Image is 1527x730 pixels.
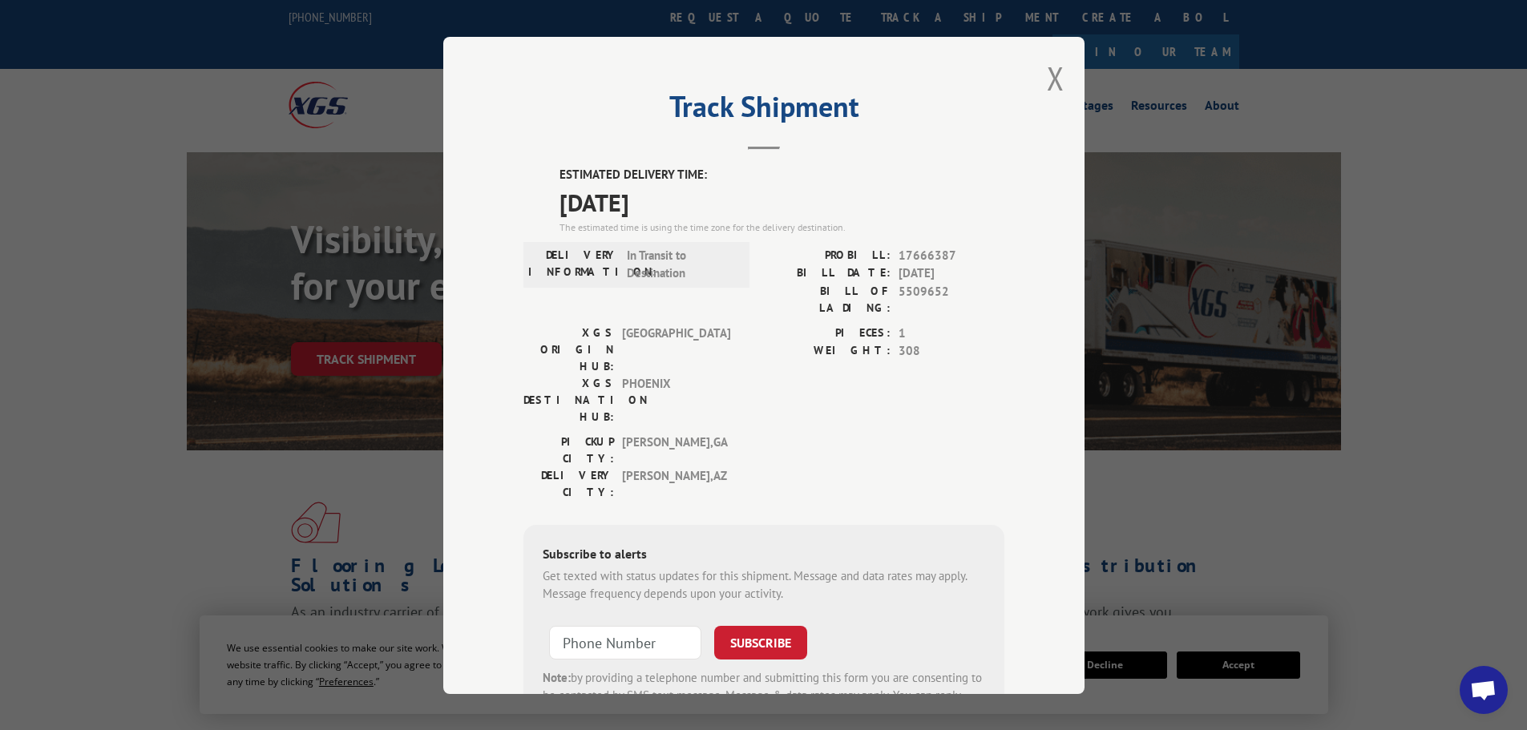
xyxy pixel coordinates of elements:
[764,264,891,283] label: BILL DATE:
[543,543,985,567] div: Subscribe to alerts
[764,246,891,264] label: PROBILL:
[523,466,614,500] label: DELIVERY CITY:
[622,324,730,374] span: [GEOGRAPHIC_DATA]
[899,282,1004,316] span: 5509652
[543,669,571,684] strong: Note:
[1047,57,1064,99] button: Close modal
[559,184,1004,220] span: [DATE]
[899,264,1004,283] span: [DATE]
[714,625,807,659] button: SUBSCRIBE
[549,625,701,659] input: Phone Number
[559,220,1004,234] div: The estimated time is using the time zone for the delivery destination.
[622,466,730,500] span: [PERSON_NAME] , AZ
[528,246,619,282] label: DELIVERY INFORMATION:
[899,324,1004,342] span: 1
[899,342,1004,361] span: 308
[523,374,614,425] label: XGS DESTINATION HUB:
[559,166,1004,184] label: ESTIMATED DELIVERY TIME:
[523,95,1004,126] h2: Track Shipment
[622,374,730,425] span: PHOENIX
[543,567,985,603] div: Get texted with status updates for this shipment. Message and data rates may apply. Message frequ...
[622,433,730,466] span: [PERSON_NAME] , GA
[764,324,891,342] label: PIECES:
[1460,666,1508,714] div: Open chat
[627,246,735,282] span: In Transit to Destination
[764,282,891,316] label: BILL OF LADING:
[764,342,891,361] label: WEIGHT:
[899,246,1004,264] span: 17666387
[523,433,614,466] label: PICKUP CITY:
[523,324,614,374] label: XGS ORIGIN HUB:
[543,668,985,723] div: by providing a telephone number and submitting this form you are consenting to be contacted by SM...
